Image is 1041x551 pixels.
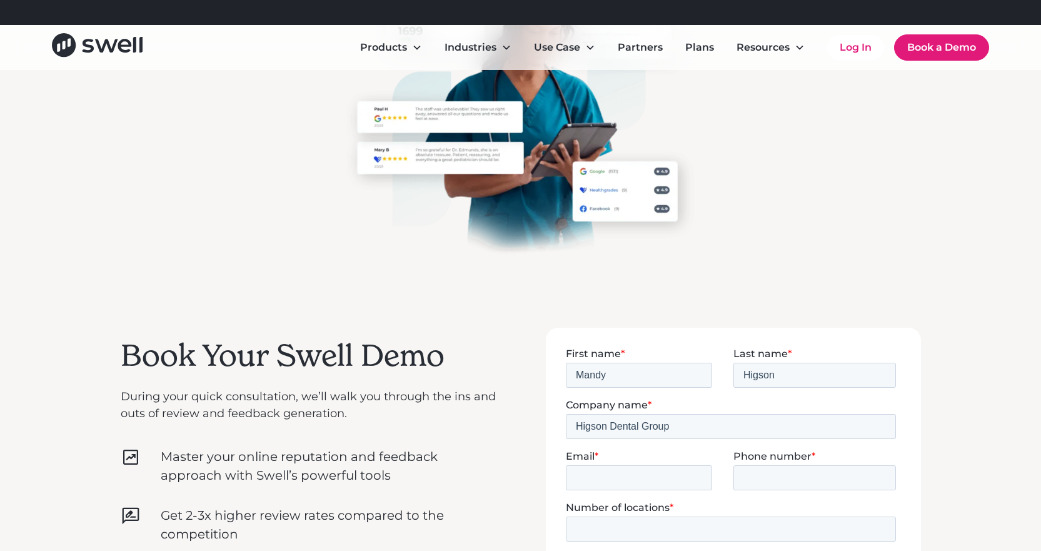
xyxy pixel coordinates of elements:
h2: Book Your Swell Demo [121,338,496,374]
div: Use Case [534,40,580,55]
a: home [52,33,143,61]
a: Book a Demo [894,34,989,61]
p: Get 2-3x higher review rates compared to the competition [161,506,496,543]
a: Log In [827,35,884,60]
div: Industries [435,35,521,60]
a: Plans [675,35,724,60]
p: During your quick consultation, we’ll walk you through the ins and outs of review and feedback ge... [121,388,496,422]
a: Partners [608,35,673,60]
div: Products [350,35,432,60]
div: Industries [445,40,496,55]
div: Resources [737,40,790,55]
div: Products [360,40,407,55]
div: Resources [727,35,815,60]
p: Master your online reputation and feedback approach with Swell’s powerful tools [161,447,496,485]
div: Use Case [524,35,605,60]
